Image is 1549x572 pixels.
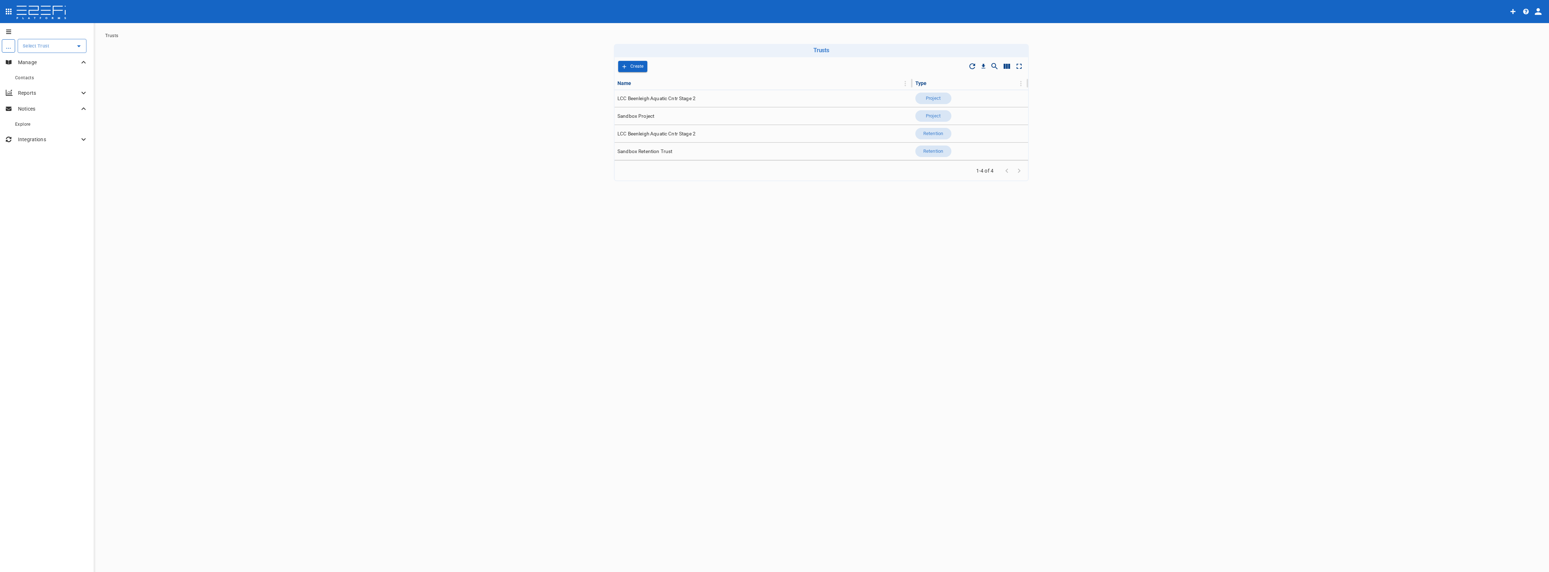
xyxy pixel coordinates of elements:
[105,33,118,38] a: Trusts
[919,148,947,155] span: Retention
[15,122,31,127] span: Explore
[988,60,1001,72] button: Show/Hide search
[617,148,672,155] span: Sandbox Retention Trust
[2,39,15,53] div: ...
[978,61,988,71] button: Download CSV
[18,105,79,112] p: Notices
[966,60,978,72] span: Refresh Data
[1015,78,1027,89] button: Column Actions
[630,62,644,71] p: Create
[617,47,1026,54] h6: Trusts
[21,42,72,50] input: Select Trust
[1001,60,1013,72] button: Show/Hide columns
[1013,60,1025,72] button: Toggle full screen
[74,41,84,51] button: Open
[105,33,1537,38] nav: breadcrumb
[1013,167,1025,174] span: Go to next page
[617,79,631,88] div: Name
[18,89,79,97] p: Reports
[921,113,945,120] span: Project
[617,95,696,102] span: LCC Beenleigh Aquatic Cntr Stage 2
[919,130,947,137] span: Retention
[18,59,79,66] p: Manage
[921,95,945,102] span: Project
[618,61,647,72] button: Create
[973,167,996,174] span: 1-4 of 4
[618,61,647,72] span: Add Trust
[18,136,79,143] p: Integrations
[617,113,654,120] span: Sandbox Project
[1001,167,1013,174] span: Go to previous page
[915,79,927,88] div: Type
[900,78,911,89] button: Column Actions
[15,75,34,80] span: Contacts
[617,130,696,137] span: LCC Beenleigh Aquatic Cntr Stage 2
